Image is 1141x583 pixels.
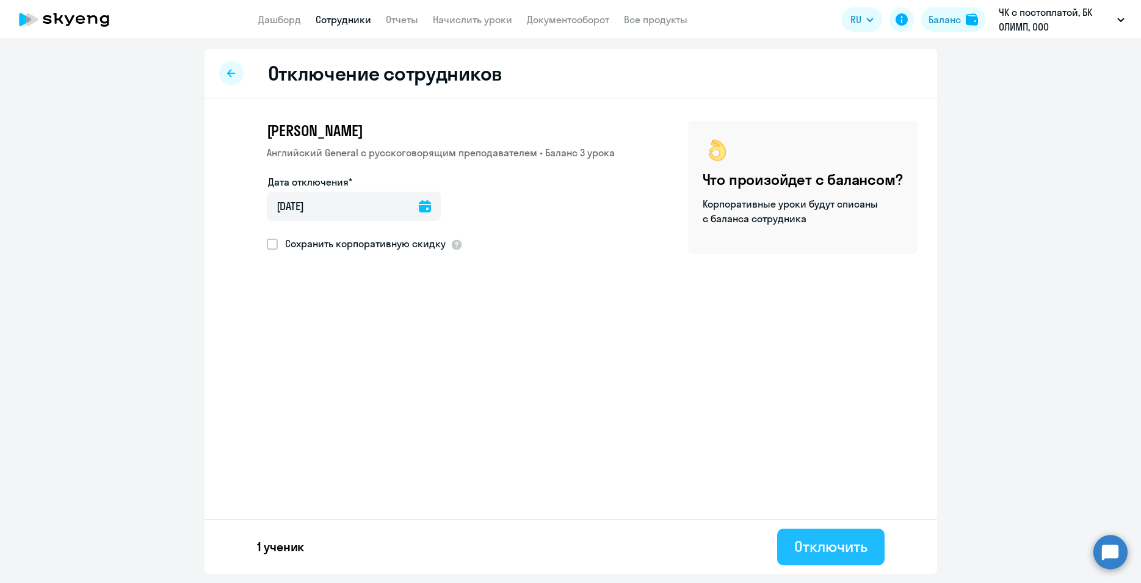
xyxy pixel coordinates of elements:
[850,12,861,27] span: RU
[703,170,903,189] h4: Что произойдет с балансом?
[929,12,961,27] div: Баланс
[777,529,884,565] button: Отключить
[316,13,371,26] a: Сотрудники
[267,121,363,140] span: [PERSON_NAME]
[268,175,352,189] label: Дата отключения*
[966,13,978,26] img: balance
[267,192,441,221] input: дд.мм.гггг
[257,538,305,556] p: 1 ученик
[999,5,1112,34] p: ЧК с постоплатой, БК ОЛИМП, ООО
[386,13,418,26] a: Отчеты
[624,13,687,26] a: Все продукты
[993,5,1131,34] button: ЧК с постоплатой, БК ОЛИМП, ООО
[921,7,985,32] button: Балансbalance
[258,13,301,26] a: Дашборд
[703,197,880,226] p: Корпоративные уроки будут списаны с баланса сотрудника
[842,7,882,32] button: RU
[267,145,615,160] p: Английский General с русскоговорящим преподавателем • Баланс 3 урока
[433,13,512,26] a: Начислить уроки
[268,61,502,85] h2: Отключение сотрудников
[278,236,446,251] span: Сохранить корпоративную скидку
[527,13,609,26] a: Документооборот
[703,136,732,165] img: ok
[794,537,867,556] div: Отключить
